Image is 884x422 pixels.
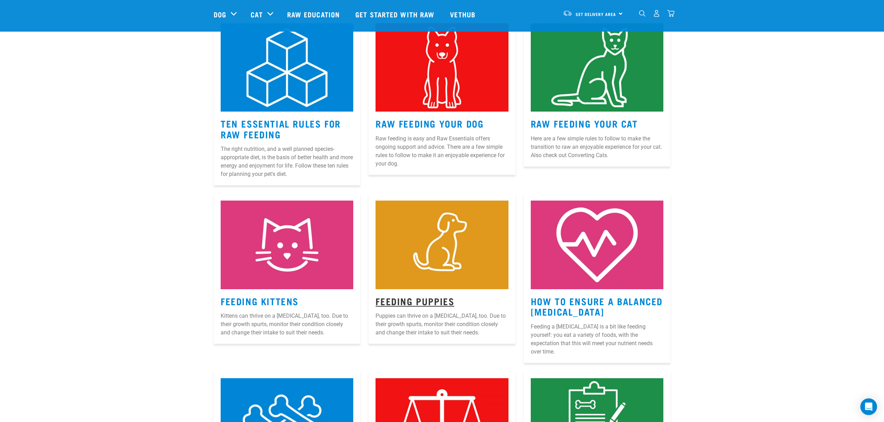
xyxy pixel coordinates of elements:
[221,23,353,112] img: 1.jpg
[221,145,353,178] p: The right nutrition, and a well planned species-appropriate diet, is the basis of better health a...
[376,23,508,112] img: 2.jpg
[376,201,508,289] img: Puppy-Icon.jpg
[280,0,348,28] a: Raw Education
[653,10,660,17] img: user.png
[221,201,353,289] img: Kitten-Icon.jpg
[639,10,646,17] img: home-icon-1@2x.png
[376,135,508,168] p: Raw feeding is easy and Raw Essentials offers ongoing support and advice. There are a few simple ...
[221,298,299,303] a: Feeding Kittens
[443,0,484,28] a: Vethub
[376,312,508,337] p: Puppies can thrive on a [MEDICAL_DATA], too. Due to their growth spurts, monitor their condition ...
[251,9,262,19] a: Cat
[531,135,663,160] p: Here are a few simple rules to follow to make the transition to raw an enjoyable experience for y...
[531,298,663,314] a: How to Ensure a Balanced [MEDICAL_DATA]
[531,23,663,112] img: 3.jpg
[667,10,674,17] img: home-icon@2x.png
[531,201,663,289] img: 5.jpg
[531,121,638,126] a: Raw Feeding Your Cat
[214,9,226,19] a: Dog
[348,0,443,28] a: Get started with Raw
[576,13,616,15] span: Set Delivery Area
[221,312,353,337] p: Kittens can thrive on a [MEDICAL_DATA], too. Due to their growth spurts, monitor their condition ...
[376,298,454,303] a: Feeding Puppies
[531,323,663,356] p: Feeding a [MEDICAL_DATA] is a bit like feeding yourself: you eat a variety of foods, with the exp...
[563,10,572,16] img: van-moving.png
[376,121,483,126] a: Raw Feeding Your Dog
[221,121,341,137] a: Ten Essential Rules for Raw Feeding
[860,398,877,415] div: Open Intercom Messenger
